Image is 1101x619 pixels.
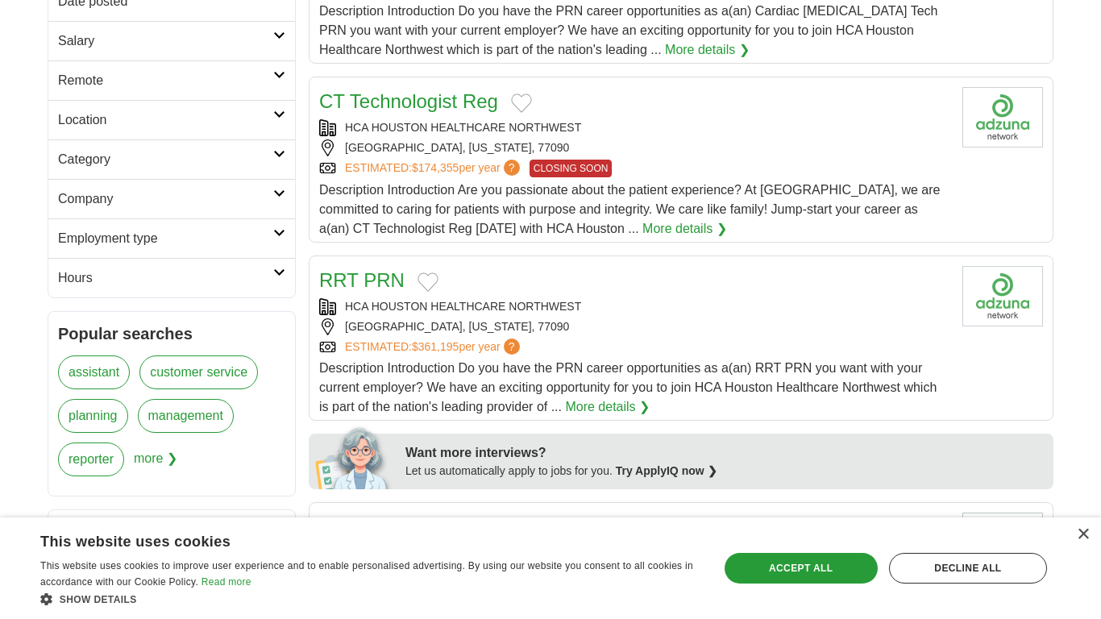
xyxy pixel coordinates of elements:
div: Show details [40,591,698,607]
button: Add to favorite jobs [418,272,438,292]
span: Description Introduction Do you have the PRN career opportunities as a(an) RRT PRN you want with ... [319,361,937,413]
span: Description Introduction Are you passionate about the patient experience? At [GEOGRAPHIC_DATA], w... [319,183,940,235]
a: Employment type [48,218,295,258]
img: U.S. Customs and Border Protection logo [962,513,1043,573]
a: More details ❯ [565,397,650,417]
a: Company [48,179,295,218]
div: Want more interviews? [405,443,1044,463]
div: Accept all [725,553,878,584]
img: apply-iq-scientist.png [315,425,393,489]
h2: Hours [58,268,273,288]
img: Company logo [962,266,1043,326]
button: Add to favorite jobs [511,93,532,113]
a: Try ApplyIQ now ❯ [616,464,717,477]
a: Remote [48,60,295,100]
img: Company logo [962,87,1043,147]
h2: Remote [58,71,273,90]
a: customer service [139,355,258,389]
a: ESTIMATED:$174,355per year? [345,160,523,177]
a: CT Technologist Reg [319,90,498,112]
div: Decline all [889,553,1047,584]
div: HCA HOUSTON HEALTHCARE NORTHWEST [319,119,949,136]
a: Hours [48,258,295,297]
a: Experienced Border Patrol Agent, Up to $30,000 Sign-On Bonus [319,516,870,538]
h2: Company [58,189,273,209]
h2: Salary [58,31,273,51]
span: $174,355 [412,161,459,174]
a: Location [48,100,295,139]
h2: Employment type [58,229,273,248]
a: RRT PRN [319,269,405,291]
div: Close [1077,529,1089,541]
a: reporter [58,442,124,476]
span: CLOSING SOON [530,160,613,177]
a: More details ❯ [665,40,750,60]
span: This website uses cookies to improve user experience and to enable personalised advertising. By u... [40,560,693,588]
div: [GEOGRAPHIC_DATA], [US_STATE], 77090 [319,318,949,335]
a: Read more, opens a new window [202,576,251,588]
div: [GEOGRAPHIC_DATA], [US_STATE], 77090 [319,139,949,156]
span: Description Introduction Do you have the PRN career opportunities as a(an) Cardiac [MEDICAL_DATA]... [319,4,937,56]
a: assistant [58,355,130,389]
span: Show details [60,594,137,605]
a: More details ❯ [642,219,727,239]
a: Salary [48,21,295,60]
h2: Popular searches [58,322,285,346]
span: $361,195 [412,340,459,353]
h2: Location [58,110,273,130]
span: ? [504,339,520,355]
div: HCA HOUSTON HEALTHCARE NORTHWEST [319,298,949,315]
a: management [138,399,234,433]
div: Let us automatically apply to jobs for you. [405,463,1044,480]
a: Category [48,139,295,179]
a: ESTIMATED:$361,195per year? [345,339,523,355]
div: This website uses cookies [40,527,658,551]
span: ? [504,160,520,176]
h2: Category [58,150,273,169]
span: more ❯ [134,442,177,486]
a: planning [58,399,128,433]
